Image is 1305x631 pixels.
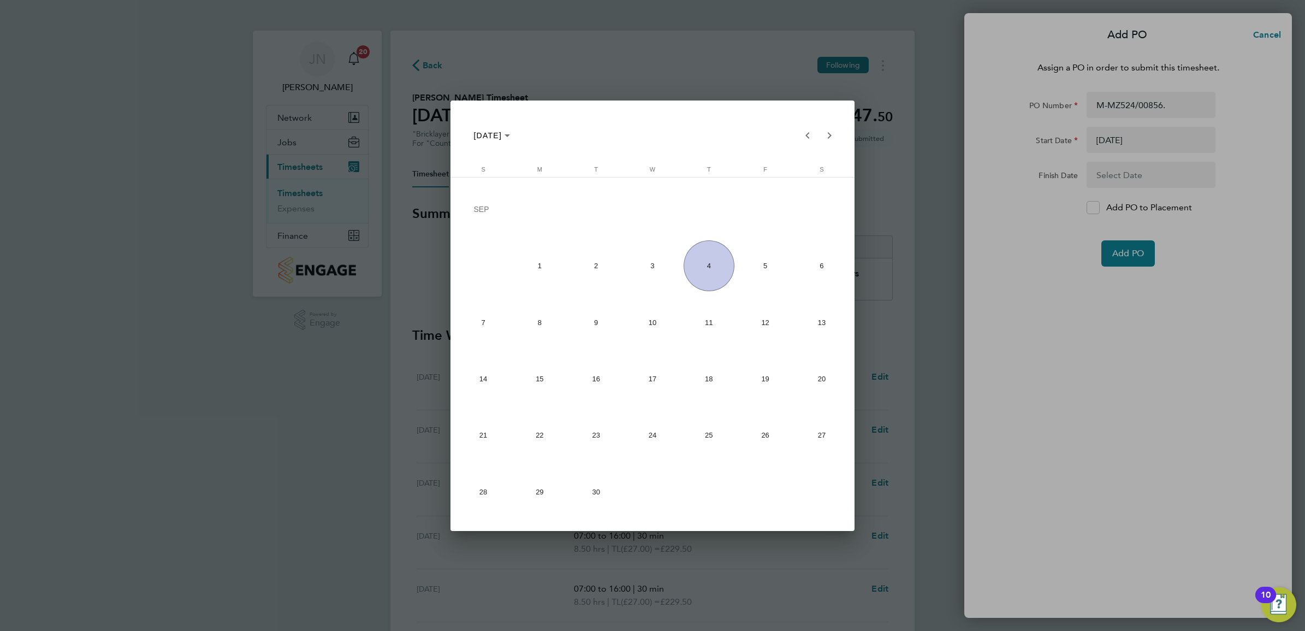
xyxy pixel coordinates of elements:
[458,410,509,461] span: 21
[763,166,767,173] span: F
[571,297,621,348] span: 9
[737,294,793,350] button: September 12, 2025
[568,407,624,463] button: September 23, 2025
[820,166,823,173] span: S
[481,166,485,173] span: S
[740,410,791,461] span: 26
[627,353,678,404] span: 17
[737,351,793,407] button: September 19, 2025
[681,407,737,463] button: September 25, 2025
[514,297,565,348] span: 8
[740,353,791,404] span: 19
[627,410,678,461] span: 24
[681,351,737,407] button: September 18, 2025
[681,294,737,350] button: September 11, 2025
[796,353,847,404] span: 20
[707,166,711,173] span: T
[737,238,793,294] button: September 5, 2025
[455,407,511,463] button: September 21, 2025
[797,125,818,146] button: Previous month
[594,166,598,173] span: T
[624,407,680,463] button: September 24, 2025
[737,407,793,463] button: September 26, 2025
[469,126,514,145] button: Choose month and year
[571,353,621,404] span: 16
[455,351,511,407] button: September 14, 2025
[796,240,847,291] span: 6
[571,467,621,517] span: 30
[684,297,734,348] span: 11
[514,240,565,291] span: 1
[684,240,734,291] span: 4
[793,294,850,350] button: September 13, 2025
[627,297,678,348] span: 10
[681,238,737,294] button: September 4, 2025
[537,166,542,173] span: M
[1261,595,1271,609] div: 10
[796,297,847,348] span: 13
[796,410,847,461] span: 27
[455,294,511,350] button: September 7, 2025
[458,297,509,348] span: 7
[740,297,791,348] span: 12
[455,463,511,520] button: September 28, 2025
[568,463,624,520] button: September 30, 2025
[514,410,565,461] span: 22
[650,166,655,173] span: W
[512,294,568,350] button: September 8, 2025
[1261,587,1296,622] button: Open Resource Center, 10 new notifications
[740,240,791,291] span: 5
[458,467,509,517] span: 28
[512,238,568,294] button: September 1, 2025
[514,353,565,404] span: 15
[512,463,568,520] button: September 29, 2025
[818,125,840,146] button: Next month
[571,410,621,461] span: 23
[512,351,568,407] button: September 15, 2025
[512,407,568,463] button: September 22, 2025
[473,131,502,140] span: [DATE]
[624,351,680,407] button: September 17, 2025
[514,467,565,517] span: 29
[624,238,680,294] button: September 3, 2025
[568,351,624,407] button: September 16, 2025
[624,294,680,350] button: September 10, 2025
[793,238,850,294] button: September 6, 2025
[455,181,850,238] td: SEP
[458,353,509,404] span: 14
[793,407,850,463] button: September 27, 2025
[684,353,734,404] span: 18
[568,294,624,350] button: September 9, 2025
[684,410,734,461] span: 25
[571,240,621,291] span: 2
[793,351,850,407] button: September 20, 2025
[627,240,678,291] span: 3
[568,238,624,294] button: September 2, 2025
